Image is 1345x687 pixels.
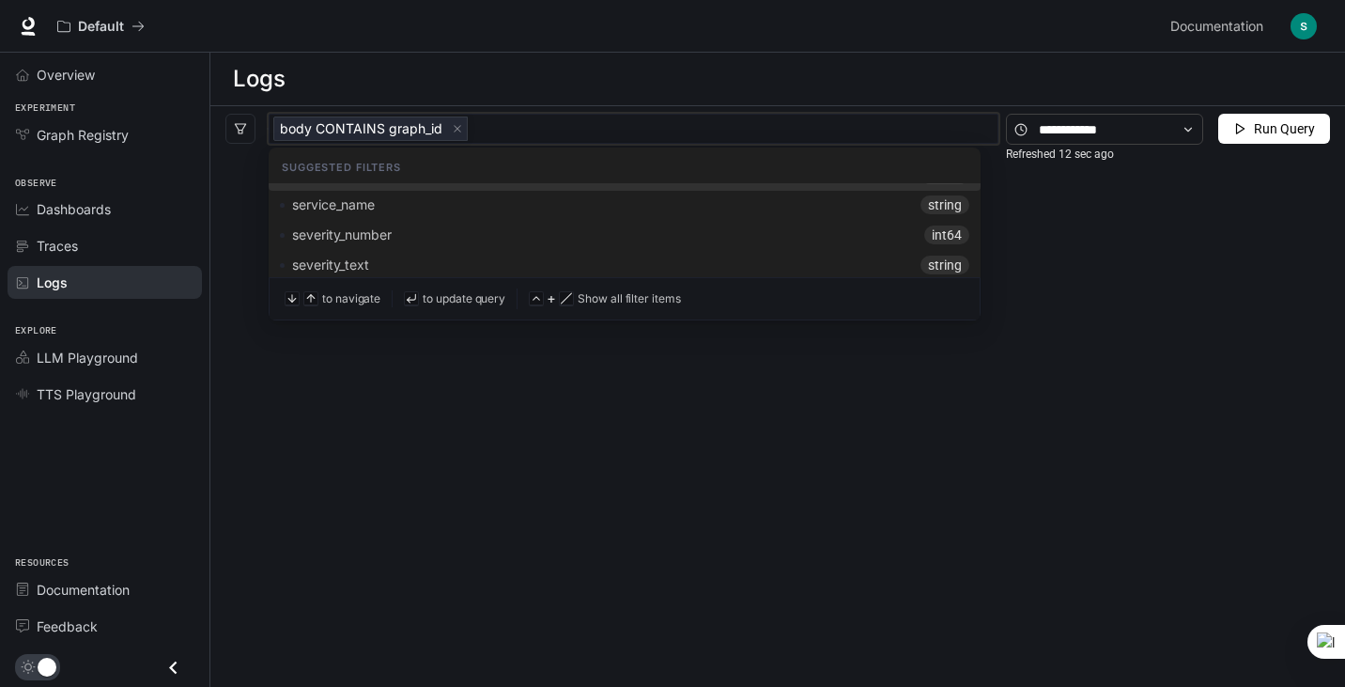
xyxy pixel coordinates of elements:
[8,266,202,299] a: Logs
[292,226,392,243] span: severity_number
[37,236,78,256] span: Traces
[1170,15,1263,39] span: Documentation
[8,341,202,374] a: LLM Playground
[1285,8,1322,45] button: User avatar
[234,122,247,135] span: filter
[152,648,194,687] button: Close drawer
[233,60,285,98] h1: Logs
[37,580,130,600] span: Documentation
[920,256,969,274] span: string
[423,290,505,307] span: to update query
[322,290,380,307] span: to navigate
[292,257,369,273] span: severity_text
[8,193,202,226] a: Dashboards
[49,8,153,45] button: All workspaces
[924,226,969,244] span: int64
[8,573,202,606] a: Documentation
[8,118,202,151] a: Graph Registry
[1254,118,1315,139] span: Run Query
[78,19,124,35] p: Default
[274,117,448,140] span: body CONTAINS graph_id
[517,289,681,309] section: +
[8,58,202,91] a: Overview
[8,610,202,643] a: Feedback
[8,378,202,411] a: TTS Playground
[1218,114,1330,144] button: Run Query
[38,656,56,677] span: Dark mode toggle
[37,384,136,404] span: TTS Playground
[448,117,467,140] span: close
[1006,146,1114,164] article: Refreshed 12 sec ago
[920,195,969,214] span: string
[225,114,255,144] button: filter
[37,348,138,367] span: LLM Playground
[292,196,375,213] span: service_name
[37,617,98,636] span: Feedback
[920,165,969,184] span: string
[37,273,68,292] span: Logs
[1163,8,1277,45] a: Documentation
[37,65,95,85] span: Overview
[578,290,681,307] span: Show all filter items
[1291,13,1317,39] img: User avatar
[37,199,111,219] span: Dashboards
[37,125,129,145] span: Graph Registry
[269,148,981,183] div: Suggested Filters
[8,229,202,262] a: Traces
